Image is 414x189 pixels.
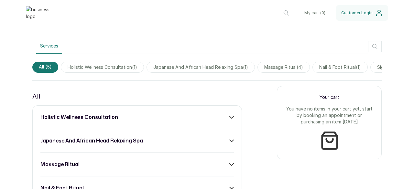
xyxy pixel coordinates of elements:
[299,5,331,21] button: My cart (0)
[26,6,52,20] img: business logo
[341,10,373,16] span: Customer Login
[36,39,62,54] button: Services
[40,113,118,121] h3: holistic wellness consultation
[257,62,310,73] span: massage ritual(4)
[312,62,368,73] span: nail & foot ritual(1)
[285,106,374,125] p: You have no items in your cart yet, start by booking an appointment or purchasing an item [DATE]
[32,62,58,73] span: All (5)
[61,62,144,73] span: holistic wellness consultation(1)
[336,5,388,21] button: Customer Login
[285,94,374,100] p: Your cart
[147,62,255,73] span: japanese and african head relaxing spa(1)
[32,91,40,101] p: All
[40,137,143,145] h3: japanese and african head relaxing spa
[40,161,80,168] h3: massage ritual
